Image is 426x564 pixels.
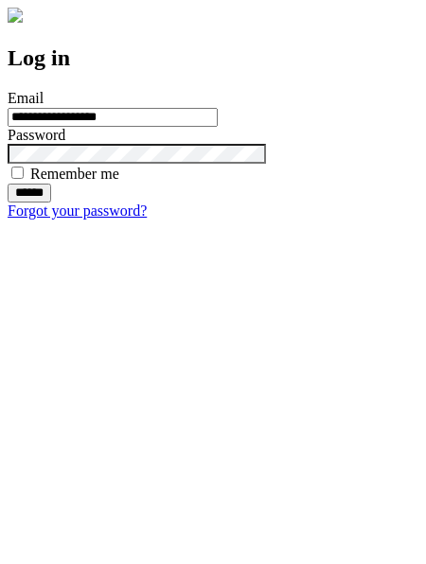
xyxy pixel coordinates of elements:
[30,166,119,182] label: Remember me
[8,8,23,23] img: logo-4e3dc11c47720685a147b03b5a06dd966a58ff35d612b21f08c02c0306f2b779.png
[8,127,65,143] label: Password
[8,203,147,219] a: Forgot your password?
[8,45,418,71] h2: Log in
[8,90,44,106] label: Email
